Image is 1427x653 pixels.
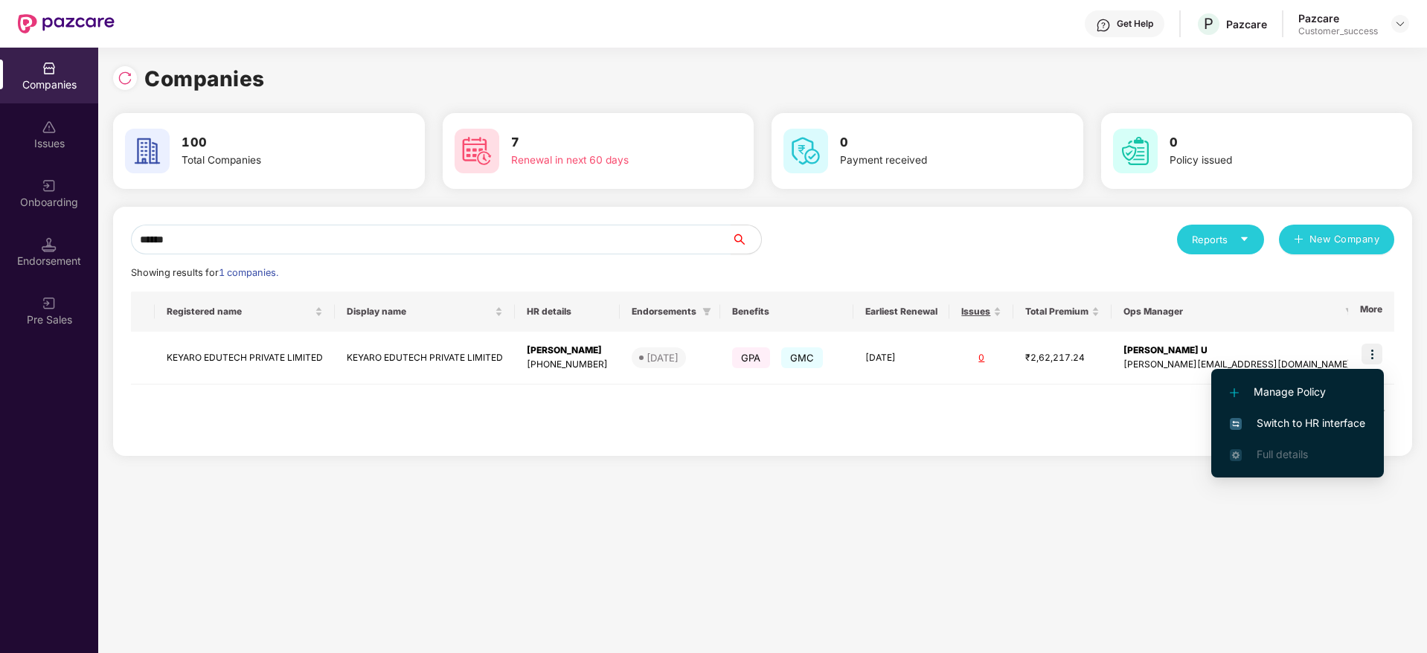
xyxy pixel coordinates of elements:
img: svg+xml;base64,PHN2ZyBpZD0iRHJvcGRvd24tMzJ4MzIiIHhtbG5zPSJodHRwOi8vd3d3LnczLm9yZy8yMDAwL3N2ZyIgd2... [1394,18,1406,30]
img: svg+xml;base64,PHN2ZyB4bWxucz0iaHR0cDovL3d3dy53My5vcmcvMjAwMC9zdmciIHdpZHRoPSIxNi4zNjMiIGhlaWdodD... [1230,449,1242,461]
span: Registered name [167,306,312,318]
img: New Pazcare Logo [18,14,115,33]
img: svg+xml;base64,PHN2ZyB3aWR0aD0iMjAiIGhlaWdodD0iMjAiIHZpZXdCb3g9IjAgMCAyMCAyMCIgZmlsbD0ibm9uZSIgeG... [42,178,57,193]
span: Switch to HR interface [1230,415,1365,431]
span: GPA [732,347,770,368]
img: svg+xml;base64,PHN2ZyB3aWR0aD0iMjAiIGhlaWdodD0iMjAiIHZpZXdCb3g9IjAgMCAyMCAyMCIgZmlsbD0ibm9uZSIgeG... [42,296,57,311]
span: filter [1345,307,1354,316]
div: Policy issued [1170,152,1357,169]
div: Payment received [840,152,1027,169]
span: search [731,234,761,245]
th: Total Premium [1013,292,1112,332]
img: icon [1362,344,1382,364]
span: Showing results for [131,267,278,278]
h1: Companies [144,62,265,95]
img: svg+xml;base64,PHN2ZyBpZD0iSXNzdWVzX2Rpc2FibGVkIiB4bWxucz0iaHR0cDovL3d3dy53My5vcmcvMjAwMC9zdmciIH... [42,120,57,135]
th: HR details [515,292,620,332]
td: KEYARO EDUTECH PRIVATE LIMITED [155,332,335,385]
th: More [1348,292,1394,332]
img: svg+xml;base64,PHN2ZyBpZD0iSGVscC0zMngzMiIgeG1sbnM9Imh0dHA6Ly93d3cudzMub3JnLzIwMDAvc3ZnIiB3aWR0aD... [1096,18,1111,33]
th: Display name [335,292,515,332]
img: svg+xml;base64,PHN2ZyBpZD0iUmVsb2FkLTMyeDMyIiB4bWxucz0iaHR0cDovL3d3dy53My5vcmcvMjAwMC9zdmciIHdpZH... [118,71,132,86]
div: Get Help [1117,18,1153,30]
span: filter [702,307,711,316]
span: Ops Manager [1123,306,1339,318]
div: Renewal in next 60 days [511,152,699,169]
img: svg+xml;base64,PHN2ZyB4bWxucz0iaHR0cDovL3d3dy53My5vcmcvMjAwMC9zdmciIHdpZHRoPSI2MCIgaGVpZ2h0PSI2MC... [455,129,499,173]
div: [PHONE_NUMBER] [527,358,608,372]
div: [PERSON_NAME] [527,344,608,358]
span: Manage Policy [1230,384,1365,400]
h3: 100 [182,133,369,152]
h3: 0 [1170,133,1357,152]
img: svg+xml;base64,PHN2ZyB4bWxucz0iaHR0cDovL3d3dy53My5vcmcvMjAwMC9zdmciIHdpZHRoPSIxMi4yMDEiIGhlaWdodD... [1230,388,1239,397]
img: svg+xml;base64,PHN2ZyBpZD0iQ29tcGFuaWVzIiB4bWxucz0iaHR0cDovL3d3dy53My5vcmcvMjAwMC9zdmciIHdpZHRoPS... [42,61,57,76]
span: Issues [961,306,990,318]
span: GMC [781,347,824,368]
div: Reports [1192,232,1249,247]
span: plus [1294,234,1303,246]
img: svg+xml;base64,PHN2ZyB3aWR0aD0iMTQuNSIgaGVpZ2h0PSIxNC41IiB2aWV3Qm94PSIwIDAgMTYgMTYiIGZpbGw9Im5vbm... [42,237,57,252]
span: Total Premium [1025,306,1088,318]
div: ₹2,62,217.24 [1025,351,1100,365]
span: caret-down [1240,234,1249,244]
h3: 0 [840,133,1027,152]
span: Display name [347,306,492,318]
img: svg+xml;base64,PHN2ZyB4bWxucz0iaHR0cDovL3d3dy53My5vcmcvMjAwMC9zdmciIHdpZHRoPSI2MCIgaGVpZ2h0PSI2MC... [1113,129,1158,173]
div: [PERSON_NAME][EMAIL_ADDRESS][DOMAIN_NAME] [1123,358,1351,372]
th: Issues [949,292,1013,332]
h3: 7 [511,133,699,152]
div: Customer_success [1298,25,1378,37]
span: filter [1342,303,1357,321]
th: Registered name [155,292,335,332]
th: Earliest Renewal [853,292,949,332]
td: [DATE] [853,332,949,385]
button: search [731,225,762,254]
div: Pazcare [1298,11,1378,25]
div: Total Companies [182,152,369,169]
div: 0 [961,351,1001,365]
span: 1 companies. [219,267,278,278]
div: Pazcare [1226,17,1267,31]
span: filter [699,303,714,321]
span: New Company [1309,232,1380,247]
div: [PERSON_NAME] U [1123,344,1351,358]
th: Benefits [720,292,853,332]
span: P [1204,15,1213,33]
img: svg+xml;base64,PHN2ZyB4bWxucz0iaHR0cDovL3d3dy53My5vcmcvMjAwMC9zdmciIHdpZHRoPSIxNiIgaGVpZ2h0PSIxNi... [1230,418,1242,430]
button: plusNew Company [1279,225,1394,254]
img: svg+xml;base64,PHN2ZyB4bWxucz0iaHR0cDovL3d3dy53My5vcmcvMjAwMC9zdmciIHdpZHRoPSI2MCIgaGVpZ2h0PSI2MC... [783,129,828,173]
span: Endorsements [632,306,696,318]
span: Full details [1257,448,1308,460]
div: [DATE] [647,350,679,365]
img: svg+xml;base64,PHN2ZyB4bWxucz0iaHR0cDovL3d3dy53My5vcmcvMjAwMC9zdmciIHdpZHRoPSI2MCIgaGVpZ2h0PSI2MC... [125,129,170,173]
td: KEYARO EDUTECH PRIVATE LIMITED [335,332,515,385]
